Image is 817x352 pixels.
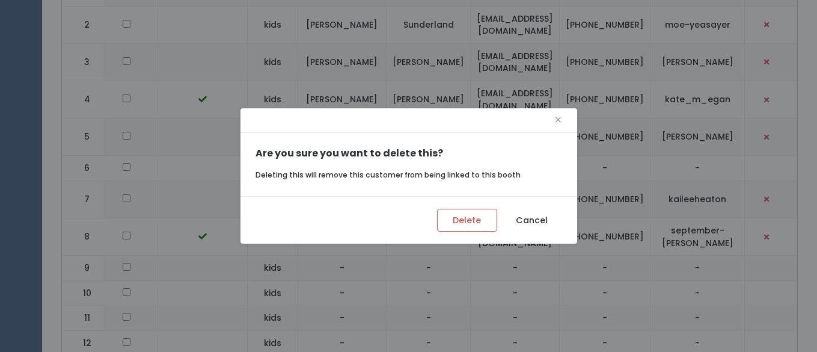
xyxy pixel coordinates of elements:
[502,209,562,232] button: Cancel
[554,111,562,130] button: Close
[256,170,521,180] small: Deleting this will remove this customer from being linked to this booth
[554,111,562,129] span: ×
[256,148,562,159] h5: Are you sure you want to delete this?
[437,209,497,232] button: Delete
